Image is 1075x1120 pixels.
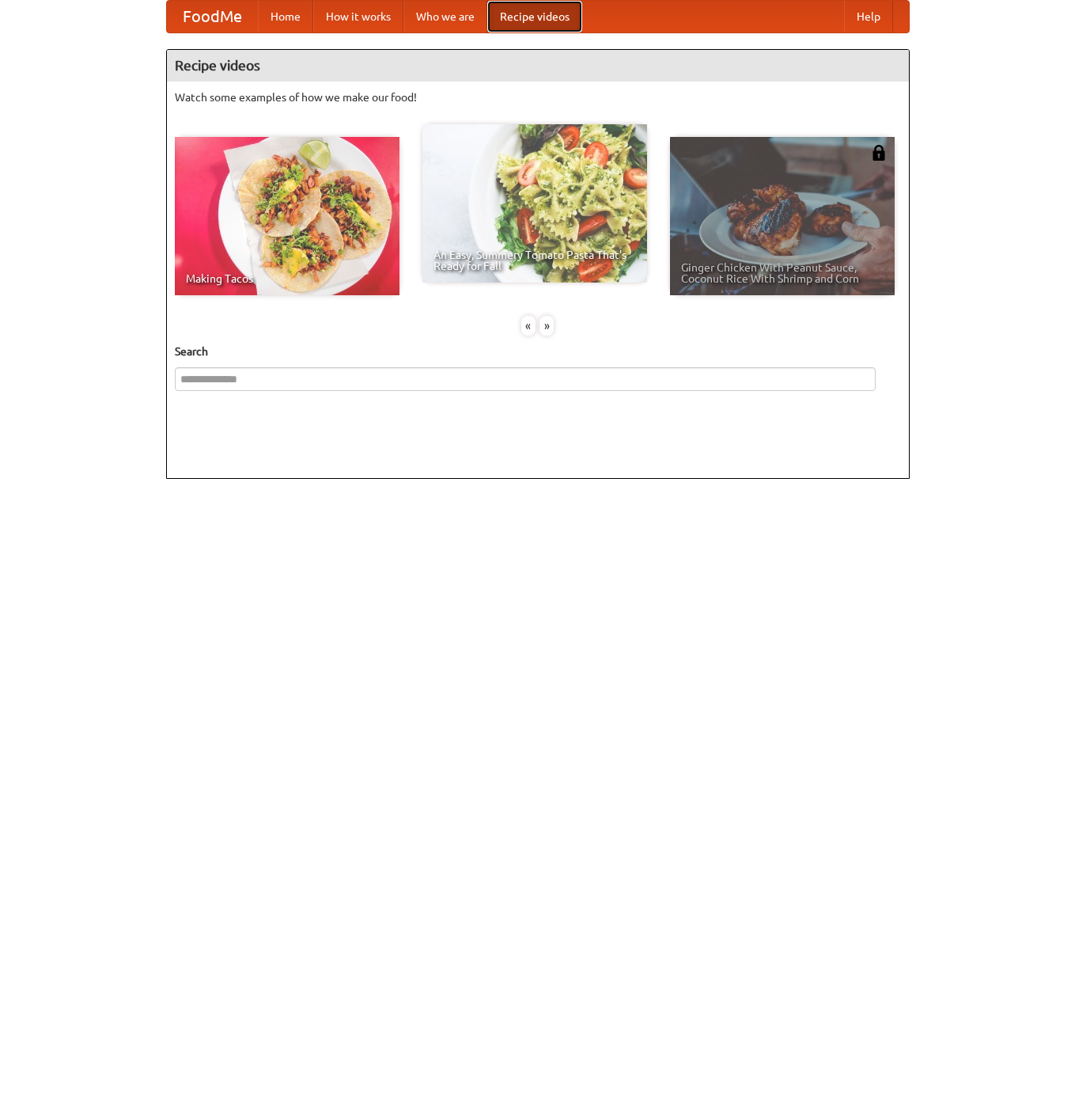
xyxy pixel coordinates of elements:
img: 483408.png [871,145,887,161]
a: How it works [313,1,403,32]
a: An Easy, Summery Tomato Pasta That's Ready for Fall [422,124,647,283]
div: « [521,316,536,336]
span: Making Tacos [186,273,388,284]
div: » [539,316,554,336]
a: Help [844,1,893,32]
span: An Easy, Summery Tomato Pasta That's Ready for Fall [433,249,636,271]
h4: Recipe videos [167,50,909,82]
p: Watch some examples of how we make our food! [175,89,901,105]
a: FoodMe [167,1,258,32]
a: Home [258,1,313,32]
a: Who we are [403,1,487,32]
a: Making Tacos [175,137,399,295]
a: Recipe videos [487,1,582,32]
h5: Search [175,344,901,359]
